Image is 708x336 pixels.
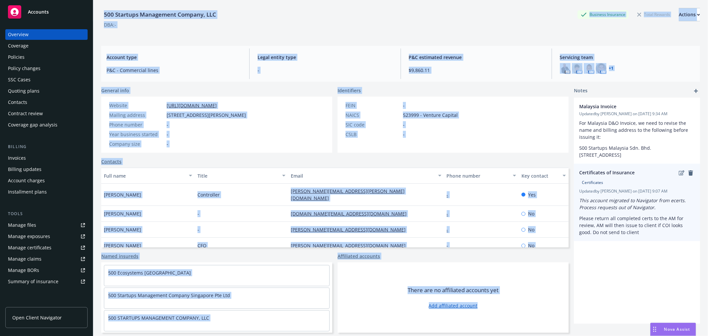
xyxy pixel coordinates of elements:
span: - [167,121,168,128]
span: - [403,102,405,109]
div: Policies [8,52,25,62]
div: FEIN [346,102,400,109]
span: - [403,121,405,128]
div: Billing updates [8,164,41,175]
div: Year business started [109,131,164,138]
span: Open Client Navigator [12,314,62,321]
a: remove [687,169,695,177]
a: Named insureds [101,253,138,260]
div: 500 Startups Management Company, LLC [101,10,219,19]
a: +1 [609,66,614,70]
span: Malaysia Invoice [579,103,677,110]
a: Coverage [5,41,88,51]
button: Actions [679,8,700,21]
span: No [528,226,534,233]
a: Manage certificates [5,242,88,253]
span: General info [101,87,129,94]
button: Title [195,168,288,184]
span: Identifiers [338,87,361,94]
em: This account migrated to Navigator from ecerts. Process requests out of Navigator. [579,197,687,210]
div: Phone number [109,121,164,128]
div: Email [291,172,434,179]
span: $9,860.11 [409,67,544,74]
div: Contacts [8,97,27,108]
div: Drag to move [651,323,659,336]
span: Yes [528,191,536,198]
div: Billing [5,143,88,150]
a: Policies [5,52,88,62]
a: Accounts [5,3,88,21]
a: Manage exposures [5,231,88,242]
span: - [197,226,199,233]
a: Quoting plans [5,86,88,96]
span: [PERSON_NAME] [104,226,141,233]
div: Coverage [8,41,29,51]
div: Manage exposures [8,231,50,242]
div: Analytics hub [5,300,88,307]
span: Notes [574,87,588,95]
div: Installment plans [8,187,47,197]
a: Account charges [5,175,88,186]
span: [PERSON_NAME] [104,191,141,198]
span: [STREET_ADDRESS][PERSON_NAME] [167,112,246,119]
div: Quoting plans [8,86,39,96]
a: - [447,242,454,249]
a: Policy changes [5,63,88,74]
span: Updated by [PERSON_NAME] on [DATE] 9:07 AM [579,188,695,194]
span: Updated by [PERSON_NAME] on [DATE] 9:34 AM [579,111,695,117]
a: Summary of insurance [5,276,88,287]
div: Manage certificates [8,242,51,253]
a: Manage claims [5,254,88,264]
span: No [528,242,534,249]
span: [PERSON_NAME] [104,210,141,217]
button: Email [288,168,444,184]
span: Nova Assist [664,326,690,332]
div: CSLB [346,131,400,138]
div: Account charges [8,175,45,186]
a: add [692,87,700,95]
a: 500 Ecosystems [GEOGRAPHIC_DATA] [108,270,191,276]
p: Please return all completed certs to the AM for review, AM will then issue to client if COI looks... [579,215,695,236]
button: Key contact [519,168,569,184]
a: Affiliated accounts [338,253,380,260]
div: Key contact [521,172,559,179]
div: SIC code [346,121,400,128]
a: [PERSON_NAME][EMAIL_ADDRESS][DOMAIN_NAME] [291,226,411,233]
div: Manage files [8,220,36,230]
div: SSC Cases [8,74,31,85]
a: [PERSON_NAME][EMAIL_ADDRESS][PERSON_NAME][DOMAIN_NAME] [291,188,405,201]
span: [PERSON_NAME] [104,242,141,249]
span: - [197,210,199,217]
a: - [447,192,454,198]
div: Total Rewards [634,10,673,19]
span: Servicing team [560,54,695,61]
span: P&C estimated revenue [409,54,544,61]
span: - [167,131,168,138]
a: Invoices [5,153,88,163]
div: Certificates of InsuranceeditremoveCertificatesUpdatedby [PERSON_NAME] on [DATE] 9:07 AMThis acco... [574,164,700,241]
div: Manage claims [8,254,41,264]
a: Manage files [5,220,88,230]
a: Manage BORs [5,265,88,276]
span: Certificates of Insurance [579,169,677,176]
a: Contract review [5,108,88,119]
span: Account type [107,54,241,61]
div: Manage BORs [8,265,39,276]
div: Overview [8,29,29,40]
div: Company size [109,140,164,147]
div: Full name [104,172,185,179]
div: Contract review [8,108,43,119]
a: Overview [5,29,88,40]
img: photo [596,63,606,74]
span: Legal entity type [258,54,392,61]
a: SSC Cases [5,74,88,85]
div: Tools [5,210,88,217]
div: Title [197,172,278,179]
button: Phone number [444,168,519,184]
div: Phone number [447,172,509,179]
a: edit [677,169,685,177]
span: Accounts [28,9,49,15]
span: - [258,67,392,74]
